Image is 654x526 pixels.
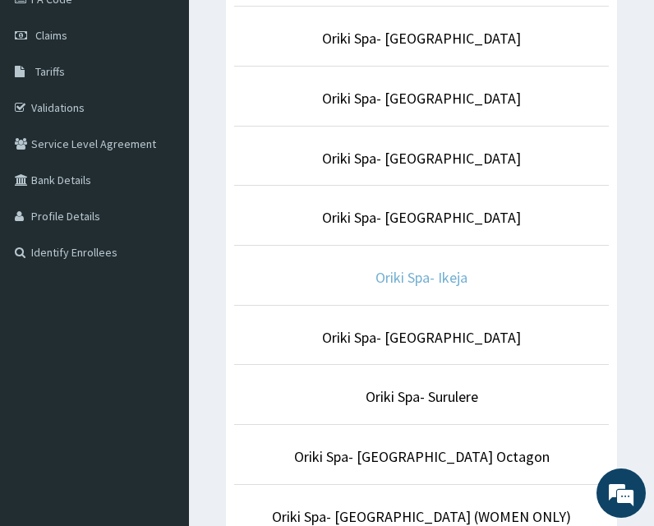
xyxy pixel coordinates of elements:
span: Tariffs [35,64,65,79]
a: Oriki Spa- [GEOGRAPHIC_DATA] [322,89,521,108]
a: Oriki Spa- [GEOGRAPHIC_DATA] Octagon [294,447,550,466]
a: Oriki Spa- [GEOGRAPHIC_DATA] [322,328,521,347]
a: Oriki Spa- Surulere [366,387,478,406]
a: Oriki Spa- [GEOGRAPHIC_DATA] [322,208,521,227]
a: Oriki Spa- [GEOGRAPHIC_DATA] [322,29,521,48]
a: Oriki Spa- [GEOGRAPHIC_DATA] [322,149,521,168]
span: Claims [35,28,67,43]
a: Oriki Spa- [GEOGRAPHIC_DATA] (WOMEN ONLY) [272,507,571,526]
a: Oriki Spa- Ikeja [375,268,467,287]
